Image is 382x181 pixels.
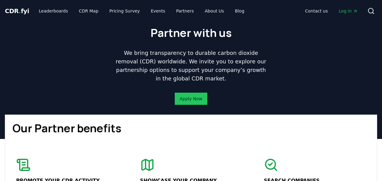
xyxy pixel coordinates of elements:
[146,5,170,16] a: Events
[339,8,358,14] span: Log in
[300,5,363,16] nav: Main
[5,7,29,15] a: CDR.fyi
[150,27,232,39] h1: Partner with us
[300,5,333,16] a: Contact us
[19,7,21,15] span: .
[5,7,29,15] span: CDR fyi
[105,5,145,16] a: Pricing Survey
[34,5,249,16] nav: Main
[175,93,207,105] button: Apply Now
[74,5,103,16] a: CDR Map
[230,5,249,16] a: Blog
[113,49,269,83] p: We bring transparency to durable carbon dioxide removal (CDR) worldwide. We invite you to explore...
[12,122,370,134] h1: Our Partner benefits
[200,5,229,16] a: About Us
[334,5,363,16] a: Log in
[171,5,199,16] a: Partners
[34,5,73,16] a: Leaderboards
[180,96,202,102] a: Apply Now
